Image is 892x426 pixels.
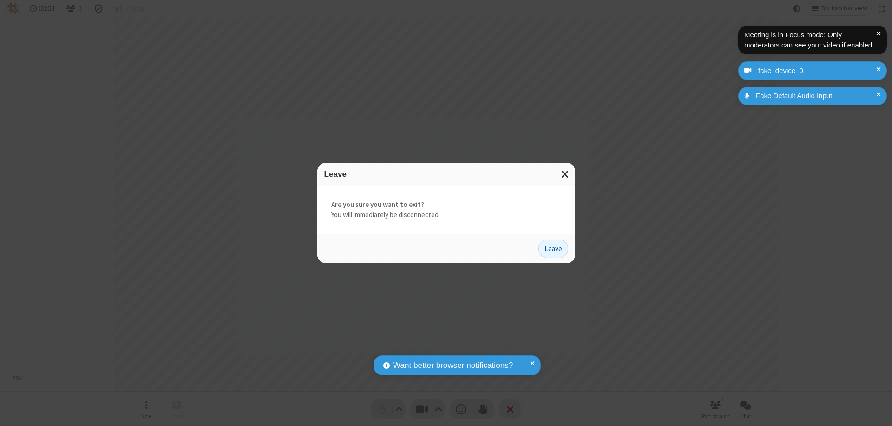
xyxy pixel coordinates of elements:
button: Leave [538,240,568,258]
strong: Are you sure you want to exit? [331,200,561,210]
div: Fake Default Audio Input [753,91,880,101]
div: Meeting is in Focus mode: Only moderators can see your video if enabled. [744,30,876,51]
div: fake_device_0 [755,66,880,76]
span: Want better browser notifications? [393,359,513,372]
h3: Leave [324,170,568,179]
button: Close modal [556,163,575,186]
div: You will immediately be disconnected. [317,186,575,234]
